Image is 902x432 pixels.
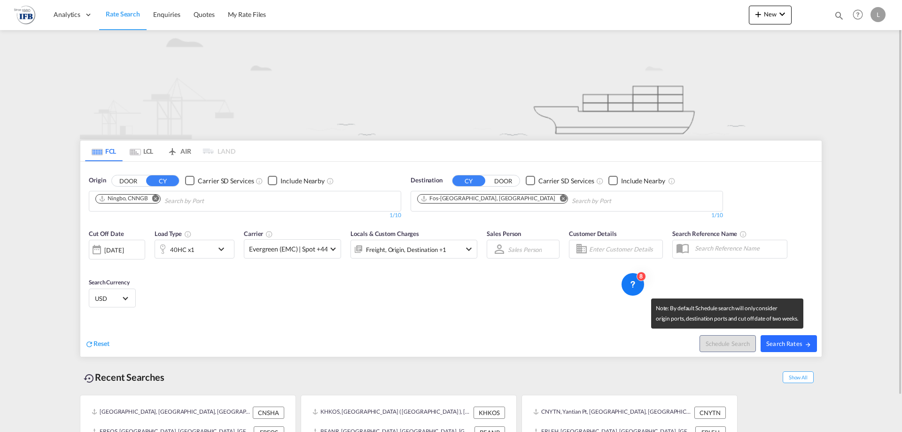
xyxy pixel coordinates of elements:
md-chips-wrap: Chips container. Use arrow keys to select chips. [94,191,257,209]
button: icon-plus 400-fgNewicon-chevron-down [749,6,792,24]
div: icon-refreshReset [85,339,109,349]
div: CNSHA, Shanghai, China, Greater China & Far East Asia, Asia Pacific [92,407,250,419]
span: Origin [89,176,106,185]
div: KHKOS [474,407,505,419]
md-select: Sales Person [507,243,543,256]
md-icon: Unchecked: Ignores neighbouring ports when fetching rates.Checked : Includes neighbouring ports w... [668,177,676,185]
span: Show All [783,371,814,383]
div: Carrier SD Services [538,176,594,186]
span: Sales Person [487,230,521,237]
md-icon: icon-airplane [167,146,178,153]
input: Enter Customer Details [589,242,660,256]
md-checkbox: Checkbox No Ink [608,176,665,186]
div: OriginDOOR CY Checkbox No InkUnchecked: Search for CY (Container Yard) services for all selected ... [80,162,822,357]
md-checkbox: Checkbox No Ink [526,176,594,186]
div: CNYTN [694,407,726,419]
img: new-FCL.png [80,30,822,139]
button: DOOR [112,175,145,186]
button: Remove [146,195,160,204]
span: Customer Details [569,230,616,237]
div: L [871,7,886,22]
div: icon-magnify [834,10,844,24]
span: Cut Off Date [89,230,124,237]
span: Reset [93,339,109,347]
div: 40HC x1 [170,243,194,256]
span: Enquiries [153,10,180,18]
span: Load Type [155,230,192,237]
span: Analytics [54,10,80,19]
div: [DATE] [89,240,145,259]
md-icon: The selected Trucker/Carrierwill be displayed in the rate results If the rates are from another f... [265,230,273,238]
span: Quotes [194,10,214,18]
md-icon: Your search will be saved by the below given name [739,230,747,238]
div: 1/10 [89,212,401,220]
md-icon: icon-backup-restore [84,373,95,384]
div: CNSHA [253,407,284,419]
md-icon: icon-refresh [85,340,93,348]
md-select: Select Currency: $ USDUnited States Dollar [94,291,131,305]
md-pagination-wrapper: Use the left and right arrow keys to navigate between tabs [85,141,235,161]
div: KHKOS, Kampong Saom ( Sihanoukville ), Cambodia, South East Asia, Asia Pacific [312,407,471,419]
md-icon: Unchecked: Search for CY (Container Yard) services for all selected carriers.Checked : Search for... [596,177,604,185]
input: Chips input. [164,194,254,209]
button: CY [146,175,179,186]
input: Search Reference Name [690,241,787,255]
span: Rate Search [106,10,140,18]
span: Search Currency [89,279,130,286]
img: de31bbe0256b11eebba44b54815f083d.png [14,4,35,25]
div: Include Nearby [621,176,665,186]
button: Note: By default Schedule search will only considerorigin ports, destination ports and cut off da... [700,335,756,352]
div: Recent Searches [80,367,168,388]
md-icon: icon-plus 400-fg [753,8,764,20]
md-chips-wrap: Chips container. Use arrow keys to select chips. [416,191,665,209]
div: 40HC x1icon-chevron-down [155,240,234,259]
span: USD [95,294,121,303]
span: Destination [411,176,443,185]
md-tab-item: FCL [85,141,123,161]
span: New [753,10,788,18]
md-tooltip: Note: By default Schedule search will only consider origin ports, destination ports and cut off d... [651,298,803,329]
div: Freight Origin Destination Factory Stuffingicon-chevron-down [350,240,477,259]
md-icon: icon-chevron-down [777,8,788,20]
div: 1/10 [411,212,723,220]
button: Remove [553,195,568,204]
span: Locals & Custom Charges [350,230,419,237]
md-icon: icon-chevron-down [216,243,232,255]
div: Ningbo, CNNGB [99,195,148,203]
md-icon: icon-arrow-right [805,341,811,348]
div: Fos-sur-Mer, FRFOS [420,195,555,203]
div: Freight Origin Destination Factory Stuffing [366,243,446,256]
md-icon: icon-chevron-down [463,243,474,255]
div: [DATE] [104,246,124,254]
md-tab-item: AIR [160,141,198,161]
md-checkbox: Checkbox No Ink [268,176,325,186]
md-icon: Unchecked: Search for CY (Container Yard) services for all selected carriers.Checked : Search for... [256,177,263,185]
md-icon: icon-magnify [834,10,844,21]
md-tab-item: LCL [123,141,160,161]
button: CY [452,175,485,186]
span: Evergreen (EMC) | Spot +44 [249,244,327,254]
span: My Rate Files [228,10,266,18]
md-icon: Unchecked: Ignores neighbouring ports when fetching rates.Checked : Includes neighbouring ports w... [327,177,334,185]
input: Chips input. [572,194,661,209]
div: Carrier SD Services [198,176,254,186]
div: Press delete to remove this chip. [420,195,557,203]
button: DOOR [487,175,520,186]
div: Include Nearby [280,176,325,186]
span: Carrier [244,230,273,237]
md-checkbox: Checkbox No Ink [185,176,254,186]
md-datepicker: Select [89,259,96,271]
button: Search Ratesicon-arrow-right [761,335,817,352]
span: Help [850,7,866,23]
div: Press delete to remove this chip. [99,195,150,203]
md-icon: icon-information-outline [184,230,192,238]
div: Help [850,7,871,24]
span: Search Rates [766,340,811,347]
div: CNYTN, Yantian Pt, China, Greater China & Far East Asia, Asia Pacific [533,407,692,419]
span: Search Reference Name [672,230,747,237]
